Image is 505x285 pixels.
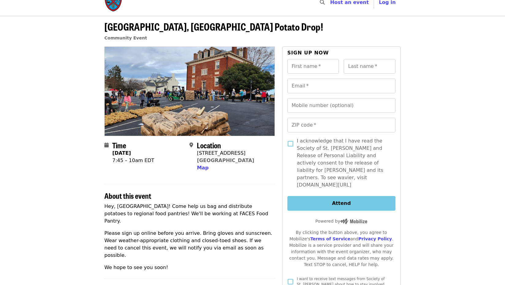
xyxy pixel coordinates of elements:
[287,50,329,56] span: Sign up now
[104,264,275,271] p: We hope to see you soon!
[287,229,395,268] div: By clicking the button above, you agree to Mobilize's and . Mobilize is a service provider and wi...
[104,35,147,40] a: Community Event
[310,236,350,241] a: Terms of Service
[104,190,151,201] span: About this event
[287,196,395,211] button: Attend
[197,157,254,163] a: [GEOGRAPHIC_DATA]
[315,219,367,224] span: Powered by
[197,140,221,150] span: Location
[344,59,395,74] input: Last name
[197,164,208,172] button: Map
[287,118,395,132] input: ZIP code
[112,150,131,156] strong: [DATE]
[104,203,275,225] p: Hey, [GEOGRAPHIC_DATA]! Come help us bag and distribute potatoes to regional food pantries! We'll...
[297,137,391,189] span: I acknowledge that I have read the Society of St. [PERSON_NAME] and Release of Personal Liability...
[104,230,275,259] p: Please sign up online before you arrive. Bring gloves and sunscreen. Wear weather-appropriate clo...
[105,47,275,135] img: Farmville, VA Potato Drop! organized by Society of St. Andrew
[189,142,193,148] i: map-marker-alt icon
[197,165,208,171] span: Map
[112,140,126,150] span: Time
[358,236,392,241] a: Privacy Policy
[112,157,154,164] div: 7:45 – 10am EDT
[104,19,323,34] span: [GEOGRAPHIC_DATA], [GEOGRAPHIC_DATA] Potato Drop!
[287,59,339,74] input: First name
[340,219,367,224] img: Powered by Mobilize
[287,79,395,93] input: Email
[104,142,109,148] i: calendar icon
[197,150,254,157] div: [STREET_ADDRESS]
[287,98,395,113] input: Mobile number (optional)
